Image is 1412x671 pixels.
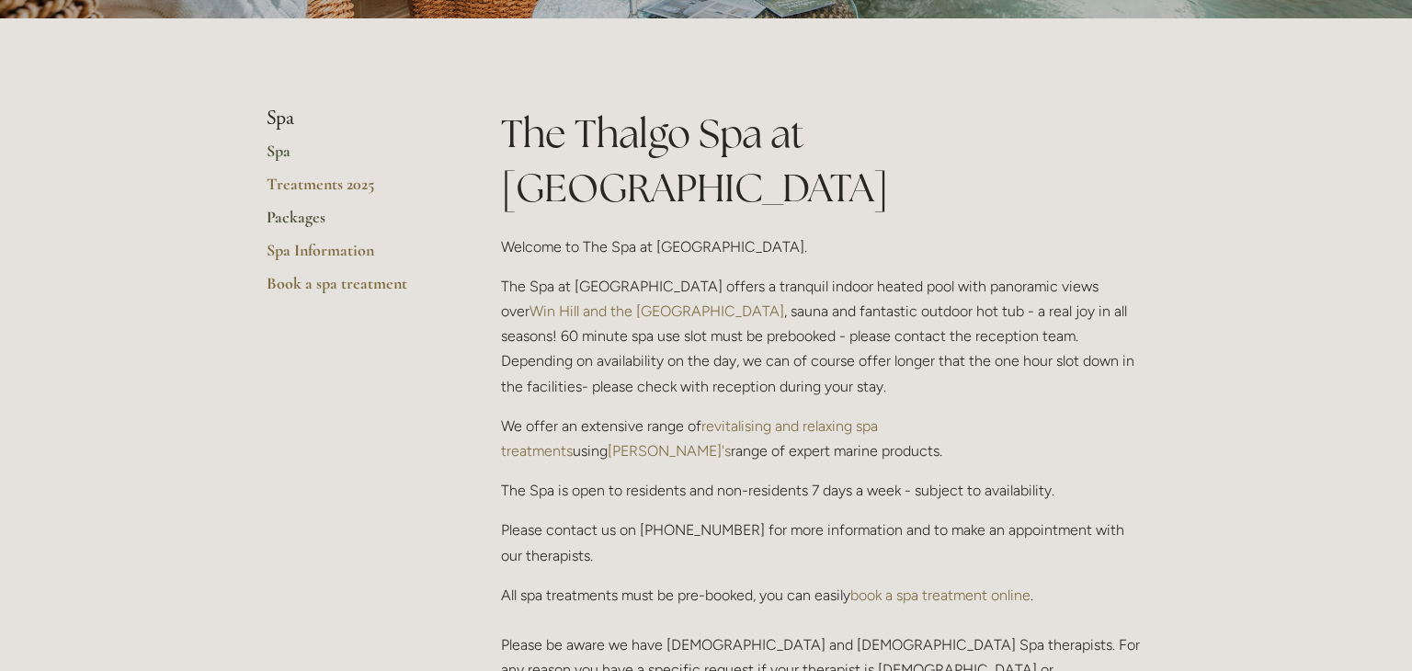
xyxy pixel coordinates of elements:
a: Packages [267,207,442,240]
a: [PERSON_NAME]'s [608,442,731,460]
a: Book a spa treatment [267,273,442,306]
li: Spa [267,107,442,131]
a: Win Hill and the [GEOGRAPHIC_DATA] [529,302,784,320]
a: Spa [267,141,442,174]
p: Welcome to The Spa at [GEOGRAPHIC_DATA]. [501,234,1145,259]
p: The Spa is open to residents and non-residents 7 days a week - subject to availability. [501,478,1145,503]
p: We offer an extensive range of using range of expert marine products. [501,414,1145,463]
p: Please contact us on [PHONE_NUMBER] for more information and to make an appointment with our ther... [501,517,1145,567]
a: book a spa treatment online [850,586,1031,604]
a: Spa Information [267,240,442,273]
p: The Spa at [GEOGRAPHIC_DATA] offers a tranquil indoor heated pool with panoramic views over , sau... [501,274,1145,399]
h1: The Thalgo Spa at [GEOGRAPHIC_DATA] [501,107,1145,215]
a: Treatments 2025 [267,174,442,207]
